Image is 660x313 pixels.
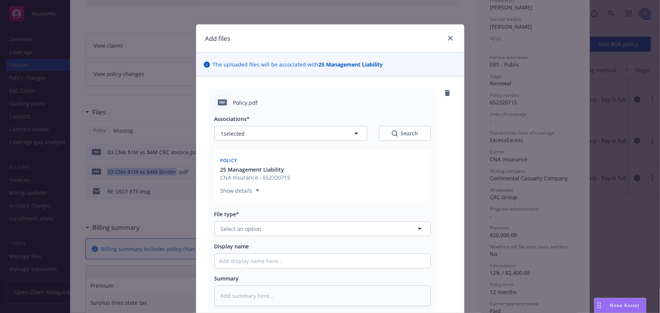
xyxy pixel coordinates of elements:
button: 1selected [214,126,367,141]
span: Associations* [214,115,250,122]
span: Nova Assist [610,302,640,308]
button: Nova Assist [594,298,646,313]
span: 1 selected [221,130,245,138]
button: 25 Management Liability [221,166,290,174]
span: 25 Management Liability [221,166,284,174]
span: CNA Insurance - 652320715 [221,174,290,181]
button: Show details [217,186,262,195]
button: SearchSearch [379,126,431,141]
svg: Search [392,130,398,136]
div: Drag to move [595,298,604,313]
span: Policy [221,157,237,164]
div: Search [392,130,418,137]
